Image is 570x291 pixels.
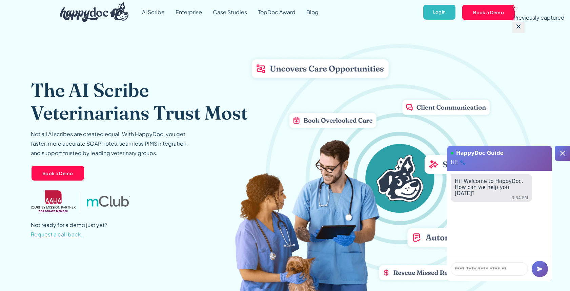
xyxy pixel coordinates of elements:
[31,231,83,238] span: Request a call back.
[31,129,194,158] p: Not all AI scribes are created equal. With HappyDoc, you get faster, more accurate SOAP notes, se...
[55,1,128,24] a: home
[462,4,515,20] a: Book a Demo
[31,220,107,239] p: Not ready for a demo just yet?
[423,4,456,21] a: Log In
[60,2,128,22] img: HappyDoc Logo: A happy dog with his ear up, listening.
[31,190,76,212] img: AAHA Advantage logo
[31,165,85,181] a: Book a Demo
[87,196,130,207] img: mclub logo
[31,79,260,124] h1: The AI Scribe Veterinarians Trust Most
